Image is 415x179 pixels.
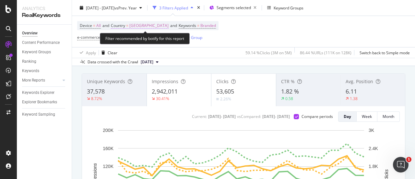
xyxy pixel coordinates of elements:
[350,96,358,101] div: 1.38
[159,5,188,10] div: 3 Filters Applied
[87,78,125,84] span: Unique Keywords
[265,3,306,13] button: Keyword Groups
[22,111,55,118] div: Keyword Sampling
[281,78,295,84] span: CTR %
[129,21,169,30] span: [GEOGRAPHIC_DATA]
[406,157,411,162] span: 1
[156,96,169,101] div: 30.41%
[346,78,373,84] span: Avg. Position
[192,114,207,119] div: Current:
[22,77,61,84] a: More Reports
[150,3,196,13] button: 3 Filters Applied
[108,50,117,55] div: Clear
[152,78,178,84] span: Impressions
[103,128,113,133] text: 200K
[362,114,372,119] div: Week
[22,58,36,65] div: Ranking
[22,99,57,106] div: Explorer Bookmarks
[114,5,137,10] span: vs Prev. Year
[22,111,67,118] a: Keyword Sampling
[141,59,153,65] span: 2025 Sep. 26th
[207,3,259,13] button: Segments selected
[208,114,236,119] div: [DATE] - [DATE]
[196,5,201,11] div: times
[369,146,378,151] text: 2.4K
[346,87,357,95] span: 6.11
[80,23,92,28] span: Device
[99,47,117,58] button: Clear
[87,87,105,95] span: 37,578
[126,23,128,28] span: =
[285,96,293,101] div: 0.58
[237,114,261,119] div: vs Compared :
[22,68,39,74] div: Keywords
[22,30,38,37] div: Overview
[22,39,67,46] a: Content Performance
[197,23,199,28] span: =
[170,23,177,28] span: and
[216,78,229,84] span: Clicks
[369,128,374,133] text: 3K
[22,12,66,19] div: RealKeywords
[22,49,67,56] a: Keyword Groups
[393,157,409,173] iframe: Intercom live chat
[200,21,216,30] span: Branded
[22,5,66,12] div: Analytics
[383,114,394,119] div: Month
[138,58,161,66] button: [DATE]
[245,50,292,55] div: 59.14 % Clicks ( 3M on 5M )
[281,87,299,95] span: 1.82 %
[220,96,231,102] div: 2.26%
[96,21,101,30] span: All
[302,114,333,119] div: Compare periods
[77,34,100,40] span: e-commerce
[102,23,109,28] span: and
[179,23,196,28] span: Keywords
[262,114,290,119] div: [DATE] - [DATE]
[22,89,67,96] a: Keywords Explorer
[357,47,410,58] button: Switch back to Simple mode
[22,49,51,56] div: Keyword Groups
[216,98,219,100] img: Equal
[86,5,114,10] span: [DATE] - [DATE]
[22,39,60,46] div: Content Performance
[77,3,145,13] button: [DATE] - [DATE]vsPrev. Year
[22,89,54,96] div: Keywords Explorer
[217,5,251,10] span: Segments selected
[111,23,125,28] span: Country
[360,50,410,55] div: Switch back to Simple mode
[369,164,378,169] text: 1.8K
[103,146,113,151] text: 160K
[300,50,351,55] div: 86.44 % URLs ( 111K on 128K )
[152,87,178,95] span: 2,942,011
[338,111,357,122] button: Day
[22,30,67,37] a: Overview
[216,87,234,95] span: 53,605
[93,23,95,28] span: =
[344,114,351,119] div: Day
[377,111,400,122] button: Month
[103,164,113,169] text: 120K
[22,77,45,84] div: More Reports
[274,5,303,10] div: Keyword Groups
[22,68,67,74] a: Keywords
[22,58,67,65] a: Ranking
[86,50,96,55] div: Apply
[77,47,96,58] button: Apply
[357,111,377,122] button: Week
[88,59,138,65] div: Data crossed with the Crawl
[22,99,67,106] a: Explorer Bookmarks
[100,33,190,44] div: Filter recommended by botify for this report
[91,96,102,101] div: 8.72%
